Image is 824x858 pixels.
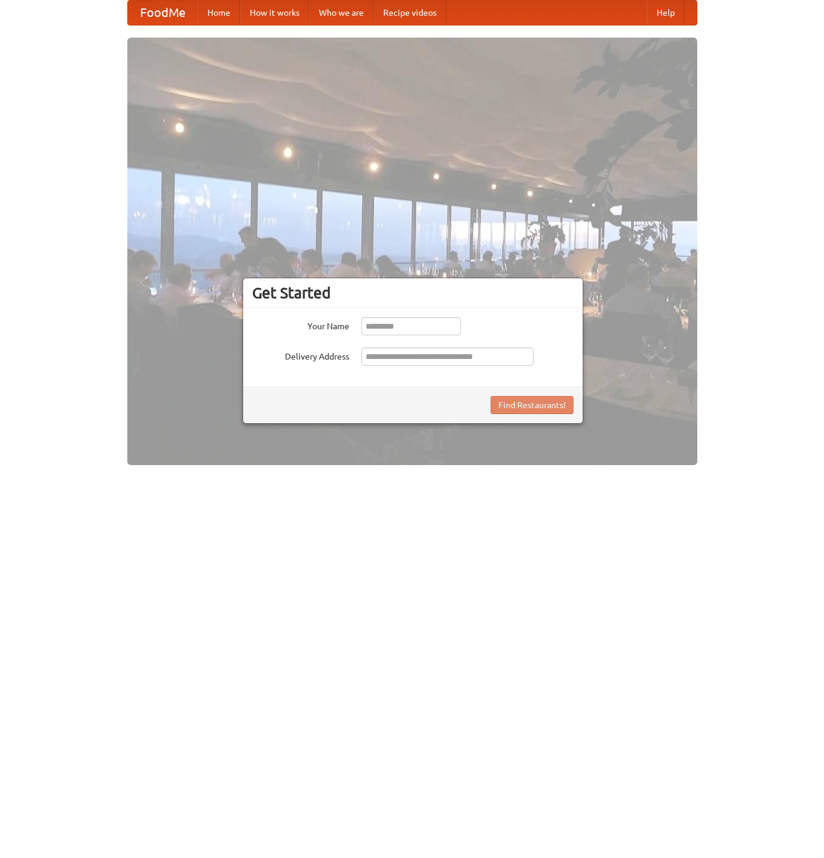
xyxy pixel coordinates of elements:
[240,1,309,25] a: How it works
[198,1,240,25] a: Home
[252,284,574,302] h3: Get Started
[309,1,373,25] a: Who we are
[252,347,349,363] label: Delivery Address
[491,396,574,414] button: Find Restaurants!
[373,1,446,25] a: Recipe videos
[252,317,349,332] label: Your Name
[128,1,198,25] a: FoodMe
[647,1,685,25] a: Help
